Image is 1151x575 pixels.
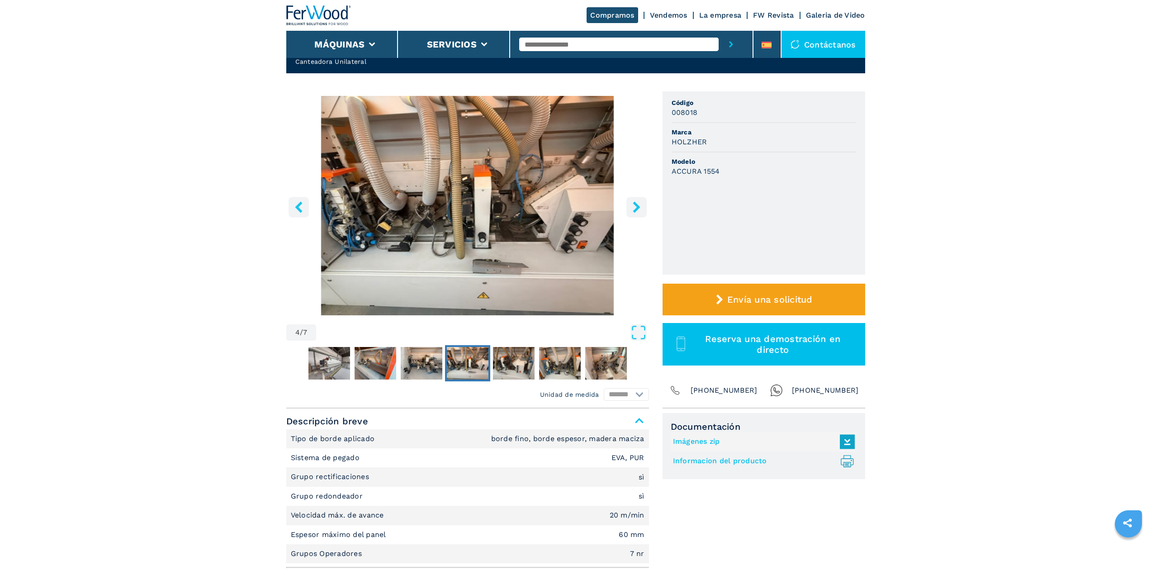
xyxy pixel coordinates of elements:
[669,384,682,397] img: Phone
[353,345,398,381] button: Go to Slide 2
[539,347,581,380] img: 24badd0d4f392327ee087006bc25ee2a
[314,39,365,50] button: Máquinas
[672,107,698,118] h3: 008018
[286,5,351,25] img: Ferwood
[691,384,758,397] span: [PHONE_NUMBER]
[291,434,377,444] p: Tipo de borde aplicado
[672,128,856,137] span: Marca
[491,435,644,442] em: borde fino, borde espesor, madera maciza
[286,96,649,315] div: Go to Slide 4
[399,345,444,381] button: Go to Slide 3
[295,329,300,336] span: 4
[537,345,583,381] button: Go to Slide 6
[619,531,644,538] em: 60 mm
[699,11,742,19] a: La empresa
[308,347,350,380] img: 61589fa47bb496ed0e144bc88b769f62
[491,345,536,381] button: Go to Slide 5
[626,197,647,217] button: right-button
[671,421,857,432] span: Documentación
[286,96,649,315] img: Canteadora Unilateral HOLZHER ACCURA 1554
[303,329,307,336] span: 7
[300,329,303,336] span: /
[291,510,386,520] p: Velocidad máx. de avance
[1116,512,1139,534] a: sharethis
[639,474,644,481] em: sì
[770,384,783,397] img: Whatsapp
[493,347,535,380] img: 1d8d536036f3fa974c1e8cd164782c29
[286,413,649,429] span: Descripción breve
[355,347,396,380] img: d866177e16d187568bd68346f3b8a29d
[630,550,644,557] em: 7 nr
[663,323,865,366] button: Reserva una demostración en directo
[719,31,744,58] button: submit-button
[672,157,856,166] span: Modelo
[583,345,629,381] button: Go to Slide 7
[1113,534,1144,568] iframe: Chat
[791,40,800,49] img: Contáctanos
[291,491,365,501] p: Grupo redondeador
[445,345,490,381] button: Go to Slide 4
[291,453,362,463] p: Sistema de pegado
[291,530,388,540] p: Espesor máximo del panel
[691,333,854,355] span: Reserva una demostración en directo
[610,512,644,519] em: 20 m/min
[782,31,865,58] div: Contáctanos
[286,345,649,381] nav: Thumbnail Navigation
[401,347,442,380] img: 373c968f7e43771d052f0db25ba33c0d
[286,429,649,564] div: Descripción breve
[427,39,477,50] button: Servicios
[673,434,850,449] a: Imágenes zip
[318,324,646,341] button: Open Fullscreen
[639,493,644,500] em: sì
[291,549,365,559] p: Grupos Operadores
[291,472,372,482] p: Grupo rectificaciones
[587,7,638,23] a: Compramos
[672,137,707,147] h3: HOLZHER
[663,284,865,315] button: Envía una solicitud
[673,454,850,469] a: Informacion del producto
[447,347,488,380] img: 01fccd6a08417066f9032f3c4e40c587
[806,11,865,19] a: Galeria de Video
[611,454,644,461] em: EVA, PUR
[585,347,627,380] img: dd96e608b705ee075c0ddff63cca0931
[307,345,352,381] button: Go to Slide 1
[672,166,720,176] h3: ACCURA 1554
[540,390,599,399] em: Unidad de medida
[289,197,309,217] button: left-button
[753,11,794,19] a: FW Revista
[727,294,813,305] span: Envía una solicitud
[295,57,441,66] h2: Canteadora Unilateral
[792,384,859,397] span: [PHONE_NUMBER]
[650,11,687,19] a: Vendemos
[672,98,856,107] span: Código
